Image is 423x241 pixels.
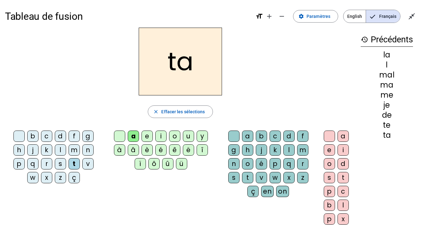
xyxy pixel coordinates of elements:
div: z [55,172,66,183]
div: x [338,213,349,225]
mat-icon: format_size [255,13,263,20]
div: f [69,131,80,142]
div: t [242,172,253,183]
div: p [270,158,281,169]
mat-icon: settings [298,13,304,19]
div: c [41,131,52,142]
div: me [361,91,413,99]
div: t [338,172,349,183]
div: î [197,144,208,156]
h1: Tableau de fusion [5,6,250,26]
div: x [283,172,295,183]
div: n [82,144,94,156]
div: e [324,144,335,156]
div: r [41,158,52,169]
button: Effacer les sélections [148,105,213,118]
div: o [324,158,335,169]
div: é [155,144,167,156]
div: l [283,144,295,156]
div: on [276,186,289,197]
mat-icon: history [361,36,368,43]
mat-icon: close [153,109,159,115]
div: ta [361,131,413,139]
div: k [41,144,52,156]
div: ma [361,81,413,89]
div: a [128,131,139,142]
div: v [256,172,267,183]
div: w [27,172,39,183]
div: b [27,131,39,142]
div: mal [361,71,413,79]
div: à [114,144,125,156]
div: te [361,121,413,129]
div: g [82,131,94,142]
div: y [197,131,208,142]
div: s [55,158,66,169]
div: l [55,144,66,156]
div: f [297,131,308,142]
h3: Précédents [361,33,413,47]
div: g [228,144,240,156]
div: l [338,200,349,211]
div: o [169,131,180,142]
div: ü [176,158,187,169]
mat-icon: add [266,13,273,20]
div: t [69,158,80,169]
div: û [162,158,173,169]
div: x [41,172,52,183]
div: ç [69,172,80,183]
span: Paramètres [307,13,330,20]
span: Effacer les sélections [161,108,205,115]
div: j [256,144,267,156]
div: p [324,213,335,225]
div: c [338,186,349,197]
div: i [338,144,349,156]
div: é [256,158,267,169]
div: d [283,131,295,142]
mat-icon: remove [278,13,286,20]
div: m [69,144,80,156]
div: b [324,200,335,211]
div: p [324,186,335,197]
div: u [183,131,194,142]
button: Diminuer la taille de la police [276,10,288,23]
span: English [343,10,366,23]
button: Augmenter la taille de la police [263,10,276,23]
div: i [155,131,167,142]
div: j [27,144,39,156]
span: Français [366,10,400,23]
div: â [128,144,139,156]
div: o [242,158,253,169]
div: w [270,172,281,183]
mat-icon: close_fullscreen [408,13,415,20]
div: d [338,158,349,169]
div: k [270,144,281,156]
div: è [142,144,153,156]
div: z [297,172,308,183]
div: je [361,101,413,109]
div: en [261,186,274,197]
button: Paramètres [293,10,338,23]
div: ê [169,144,180,156]
div: l [361,61,413,69]
button: Quitter le plein écran [405,10,418,23]
div: ï [135,158,146,169]
mat-button-toggle-group: Language selection [343,10,400,23]
div: ë [183,144,194,156]
h2: ta [139,28,222,95]
div: q [27,158,39,169]
div: ô [148,158,160,169]
div: h [13,144,25,156]
div: p [13,158,25,169]
div: e [142,131,153,142]
div: q [283,158,295,169]
div: s [228,172,240,183]
div: de [361,111,413,119]
div: d [55,131,66,142]
div: a [338,131,349,142]
div: la [361,51,413,59]
div: r [297,158,308,169]
div: a [242,131,253,142]
div: n [228,158,240,169]
div: b [256,131,267,142]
